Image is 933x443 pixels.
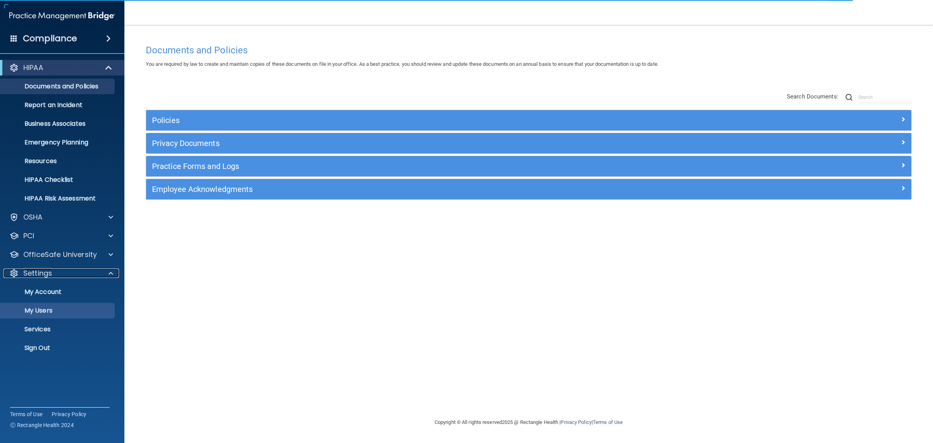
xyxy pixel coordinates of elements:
[152,137,905,149] a: Privacy Documents
[387,410,671,435] div: Copyright © All rights reserved 2025 @ Rectangle Health | |
[23,269,52,278] p: Settings
[5,344,111,352] p: Sign Out
[9,250,113,259] a: OfficeSafe University
[5,157,111,165] p: Resources
[593,419,623,425] a: Terms of Use
[152,160,905,172] a: Practice Forms and Logs
[9,269,113,278] a: Settings
[561,419,591,425] a: Privacy Policy
[152,185,714,193] h5: Employee Acknowledgments
[9,63,113,72] a: HIPAA
[5,307,111,315] p: My Users
[152,139,714,148] h5: Privacy Documents
[5,120,111,128] p: Business Associates
[10,410,42,418] a: Terms of Use
[152,114,905,127] a: Policies
[52,410,87,418] a: Privacy Policy
[5,288,111,296] p: My Account
[9,8,115,24] img: PMB logo
[5,325,111,333] p: Services
[23,213,43,222] p: OSHA
[152,116,714,125] h5: Policies
[10,421,74,429] span: Ⓒ Rectangle Health 2024
[5,83,111,90] p: Documents and Policies
[23,33,77,44] h4: Compliance
[152,162,714,171] h5: Practice Forms and Logs
[23,250,97,259] p: OfficeSafe University
[5,101,111,109] p: Report an Incident
[152,183,905,195] a: Employee Acknowledgments
[858,91,912,103] input: Search
[9,213,113,222] a: OSHA
[5,195,111,202] p: HIPAA Risk Assessment
[9,231,113,241] a: PCI
[146,45,912,55] h4: Documents and Policies
[23,63,43,72] p: HIPAA
[787,93,839,100] span: Search Documents:
[146,61,659,67] span: You are required by law to create and maintain copies of these documents on file in your office. ...
[846,94,853,101] img: ic-search.3b580494.png
[5,139,111,146] p: Emergency Planning
[23,231,34,241] p: PCI
[5,176,111,184] p: HIPAA Checklist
